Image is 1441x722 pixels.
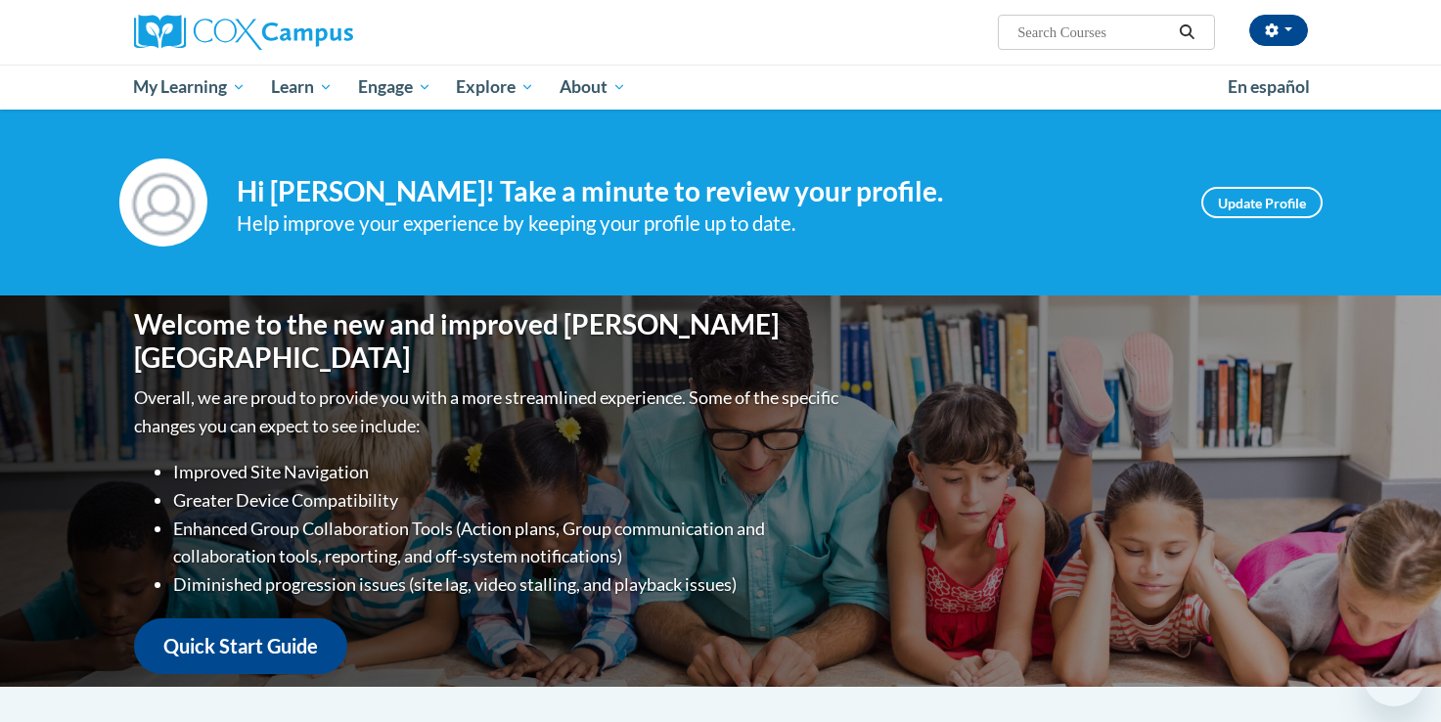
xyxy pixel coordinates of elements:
div: Help improve your experience by keeping your profile up to date. [237,207,1172,240]
span: Learn [271,75,333,99]
span: My Learning [133,75,246,99]
a: Quick Start Guide [134,618,347,674]
div: Main menu [105,65,1337,110]
a: About [547,65,639,110]
li: Enhanced Group Collaboration Tools (Action plans, Group communication and collaboration tools, re... [173,515,843,571]
a: Cox Campus [134,15,506,50]
h1: Welcome to the new and improved [PERSON_NAME][GEOGRAPHIC_DATA] [134,308,843,374]
span: Engage [358,75,431,99]
img: Profile Image [119,158,207,247]
a: Learn [258,65,345,110]
span: About [560,75,626,99]
li: Diminished progression issues (site lag, video stalling, and playback issues) [173,570,843,599]
a: En español [1215,67,1323,108]
li: Improved Site Navigation [173,458,843,486]
h4: Hi [PERSON_NAME]! Take a minute to review your profile. [237,175,1172,208]
button: Account Settings [1249,15,1308,46]
a: My Learning [121,65,259,110]
button: Search [1172,21,1201,44]
a: Engage [345,65,444,110]
img: Cox Campus [134,15,353,50]
input: Search Courses [1015,21,1172,44]
a: Explore [443,65,547,110]
p: Overall, we are proud to provide you with a more streamlined experience. Some of the specific cha... [134,384,843,440]
span: En español [1228,76,1310,97]
iframe: Button to launch messaging window [1363,644,1425,706]
li: Greater Device Compatibility [173,486,843,515]
span: Explore [456,75,534,99]
a: Update Profile [1201,187,1323,218]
